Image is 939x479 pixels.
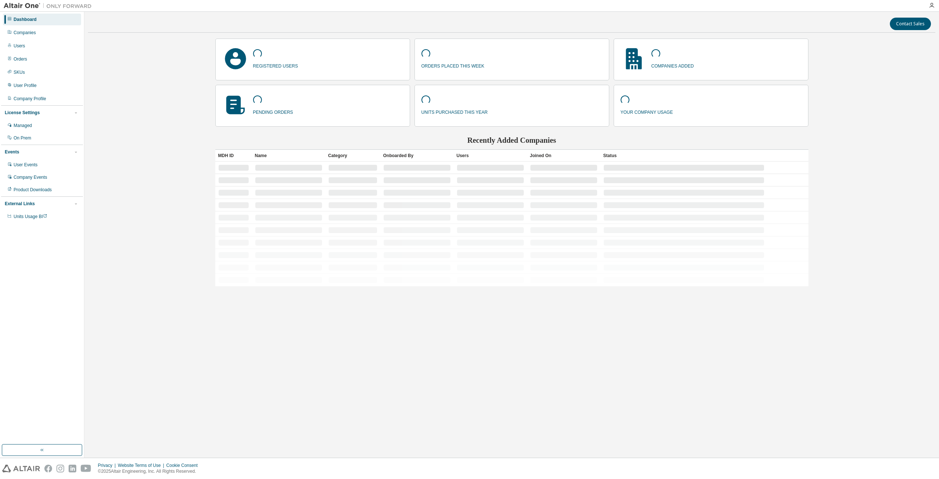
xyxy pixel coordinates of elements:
div: Company Profile [14,96,46,102]
img: linkedin.svg [69,465,76,472]
div: Users [14,43,25,49]
p: © 2025 Altair Engineering, Inc. All Rights Reserved. [98,468,202,475]
div: Orders [14,56,27,62]
p: orders placed this week [421,61,485,69]
div: Status [603,150,764,162]
div: User Events [14,162,37,168]
div: MDH ID [218,150,249,162]
div: On Prem [14,135,31,141]
div: Company Events [14,174,47,180]
div: User Profile [14,83,37,88]
div: Companies [14,30,36,36]
img: instagram.svg [56,465,64,472]
span: Units Usage BI [14,214,47,219]
img: youtube.svg [81,465,91,472]
div: License Settings [5,110,40,116]
div: Privacy [98,462,118,468]
p: your company usage [621,107,673,116]
p: companies added [651,61,694,69]
div: External Links [5,201,35,207]
div: Website Terms of Use [118,462,166,468]
p: registered users [253,61,298,69]
h2: Recently Added Companies [215,135,808,145]
button: Contact Sales [890,18,931,30]
div: Dashboard [14,17,37,22]
div: Onboarded By [383,150,451,162]
div: Managed [14,123,32,128]
img: Altair One [4,2,95,10]
div: Name [255,150,322,162]
div: Joined On [530,150,598,162]
div: Users [457,150,524,162]
div: Events [5,149,19,155]
img: facebook.svg [44,465,52,472]
img: altair_logo.svg [2,465,40,472]
div: Product Downloads [14,187,52,193]
p: units purchased this year [421,107,488,116]
div: Category [328,150,377,162]
p: pending orders [253,107,293,116]
div: Cookie Consent [166,462,202,468]
div: SKUs [14,69,25,75]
